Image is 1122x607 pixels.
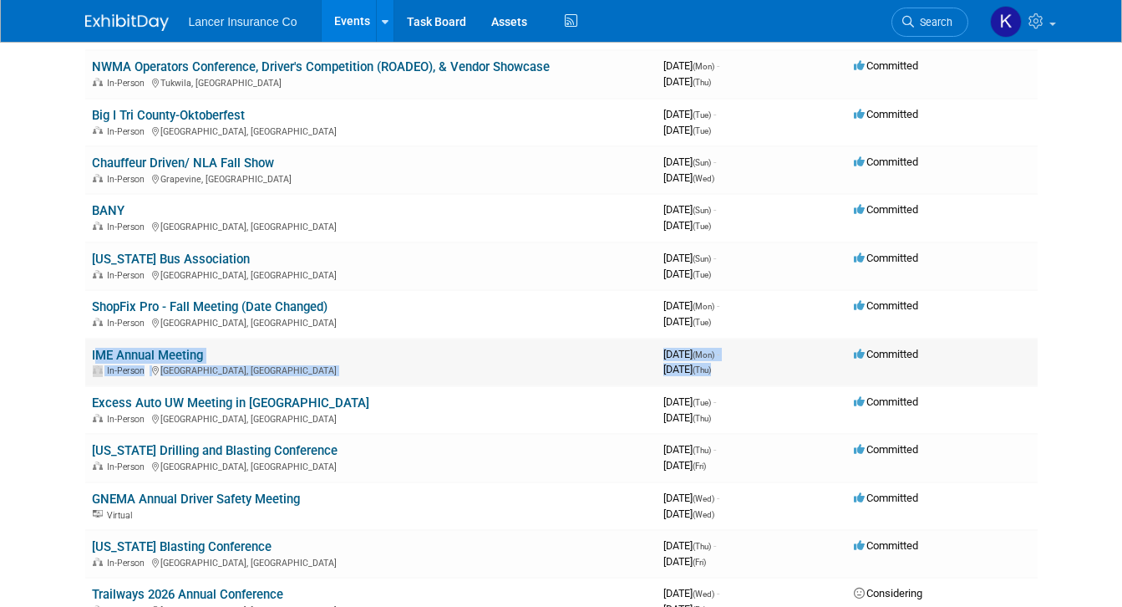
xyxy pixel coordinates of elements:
span: [DATE] [663,156,716,168]
div: [GEOGRAPHIC_DATA], [GEOGRAPHIC_DATA] [92,411,650,425]
span: In-Person [107,365,150,376]
span: In-Person [107,270,150,281]
span: - [717,492,719,504]
a: IME Annual Meeting [92,348,203,363]
span: (Thu) [693,78,711,87]
img: Virtual Event [93,510,103,518]
span: In-Person [107,318,150,329]
span: (Sun) [693,206,711,215]
span: (Tue) [693,398,711,407]
img: Kimberly Ochs [990,6,1022,38]
span: [DATE] [663,555,706,568]
span: Considering [854,587,922,599]
span: - [717,59,719,72]
a: Excess Auto UW Meeting in [GEOGRAPHIC_DATA] [92,395,369,411]
a: [US_STATE] Bus Association [92,252,250,267]
span: (Mon) [693,62,714,71]
span: [DATE] [663,459,706,472]
div: [GEOGRAPHIC_DATA], [GEOGRAPHIC_DATA] [92,363,650,376]
span: (Thu) [693,542,711,551]
a: Search [891,8,968,37]
span: [DATE] [663,315,711,328]
img: In-Person Event [93,174,103,182]
span: In-Person [107,414,150,425]
span: [DATE] [663,443,716,456]
span: [DATE] [663,348,719,360]
img: In-Person Event [93,558,103,566]
span: In-Person [107,558,150,569]
div: [GEOGRAPHIC_DATA], [GEOGRAPHIC_DATA] [92,555,650,569]
span: [DATE] [663,171,714,184]
span: [DATE] [663,124,711,136]
span: Committed [854,539,918,552]
span: (Tue) [693,126,711,135]
span: Committed [854,156,918,168]
span: - [713,156,716,168]
span: [DATE] [663,108,716,120]
span: Committed [854,299,918,312]
div: [GEOGRAPHIC_DATA], [GEOGRAPHIC_DATA] [92,219,650,232]
span: [DATE] [663,492,719,504]
a: Trailways 2026 Annual Conference [92,587,283,602]
img: In-Person Event [93,126,103,135]
span: (Mon) [693,350,714,360]
img: In-Person Event [93,318,103,326]
div: Grapevine, [GEOGRAPHIC_DATA] [92,171,650,185]
a: [US_STATE] Blasting Conference [92,539,272,554]
a: BANY [92,203,124,218]
img: ExhibitDay [85,14,169,31]
span: [DATE] [663,252,716,264]
span: [DATE] [663,587,719,599]
span: [DATE] [663,539,716,552]
span: (Tue) [693,222,711,231]
span: Committed [854,252,918,264]
span: (Fri) [693,462,706,471]
span: [DATE] [663,508,714,520]
span: - [713,108,716,120]
span: (Tue) [693,110,711,120]
span: Committed [854,203,918,216]
span: (Wed) [693,510,714,519]
span: - [713,252,716,264]
span: - [717,299,719,312]
span: Search [914,16,952,28]
a: Big I Tri County-Oktoberfest [92,108,245,123]
span: [DATE] [663,268,711,280]
span: (Thu) [693,446,711,455]
a: [US_STATE] Drilling and Blasting Conference [92,443,338,458]
a: GNEMA Annual Driver Safety Meeting [92,492,300,507]
span: Committed [854,108,918,120]
div: [GEOGRAPHIC_DATA], [GEOGRAPHIC_DATA] [92,268,650,281]
span: (Tue) [693,318,711,327]
span: - [713,395,716,408]
div: Tukwila, [GEOGRAPHIC_DATA] [92,75,650,89]
span: (Thu) [693,414,711,423]
span: Virtual [107,510,137,521]
span: [DATE] [663,395,716,408]
div: [GEOGRAPHIC_DATA], [GEOGRAPHIC_DATA] [92,124,650,137]
span: [DATE] [663,299,719,312]
span: - [713,443,716,456]
span: (Thu) [693,365,711,375]
a: NWMA Operators Conference, Driver's Competition (ROADEO), & Vendor Showcase [92,59,550,74]
img: In-Person Event [93,462,103,470]
span: Committed [854,59,918,72]
span: - [713,539,716,552]
span: (Sun) [693,254,711,263]
span: [DATE] [663,411,711,424]
div: [GEOGRAPHIC_DATA], [GEOGRAPHIC_DATA] [92,315,650,329]
span: (Sun) [693,158,711,167]
span: Committed [854,443,918,456]
span: Committed [854,348,918,360]
span: [DATE] [663,363,711,375]
span: (Mon) [693,302,714,311]
img: In-Person Event [93,78,103,86]
span: (Wed) [693,494,714,503]
img: In-Person Event [93,270,103,278]
img: In-Person Event [93,222,103,230]
span: In-Person [107,462,150,472]
img: In-Person Event [93,365,103,374]
span: In-Person [107,126,150,137]
a: ShopFix Pro - Fall Meeting (Date Changed) [92,299,327,314]
span: (Wed) [693,589,714,599]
